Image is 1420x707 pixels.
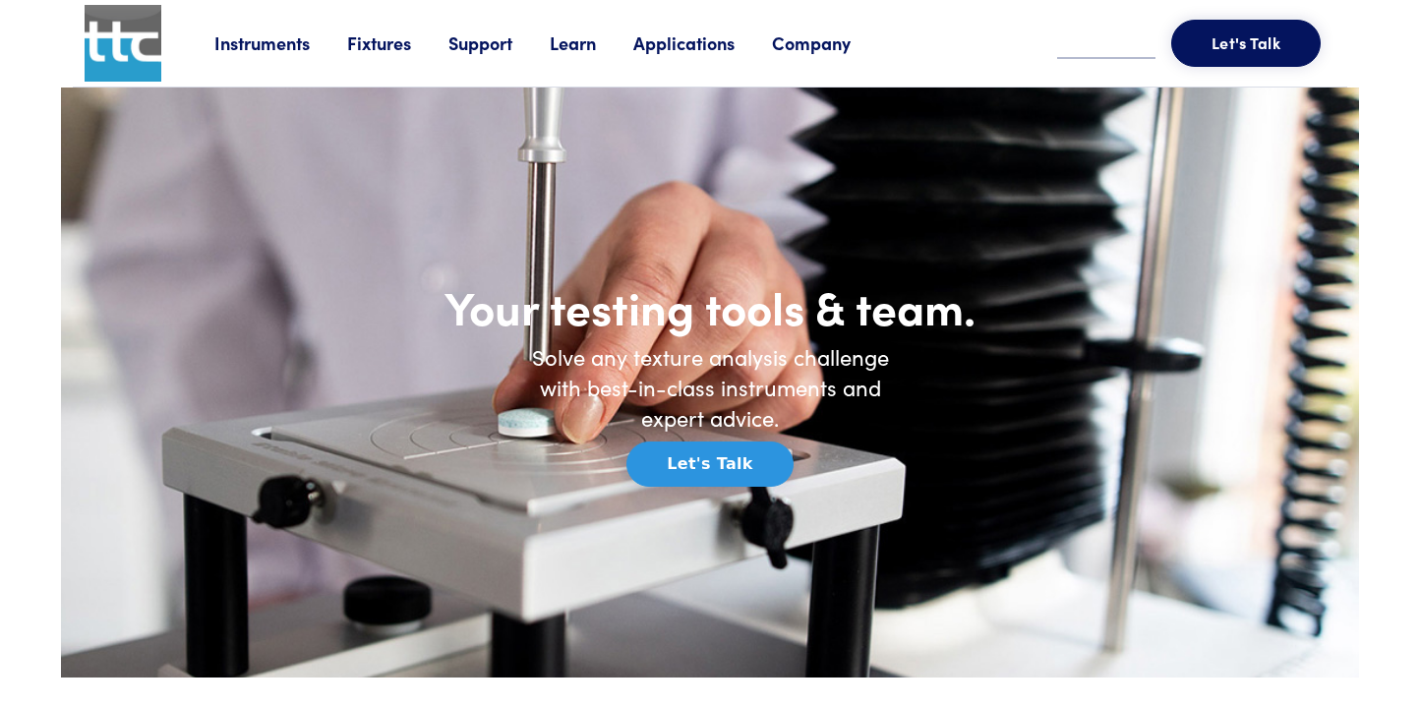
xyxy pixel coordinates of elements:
button: Let's Talk [1171,20,1321,67]
a: Instruments [214,30,347,55]
h6: Solve any texture analysis challenge with best-in-class instruments and expert advice. [513,342,907,433]
button: Let's Talk [626,442,793,487]
a: Company [772,30,888,55]
a: Support [448,30,550,55]
a: Learn [550,30,633,55]
h1: Your testing tools & team. [317,278,1103,335]
a: Fixtures [347,30,448,55]
img: ttc_logo_1x1_v1.0.png [85,5,161,82]
a: Applications [633,30,772,55]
